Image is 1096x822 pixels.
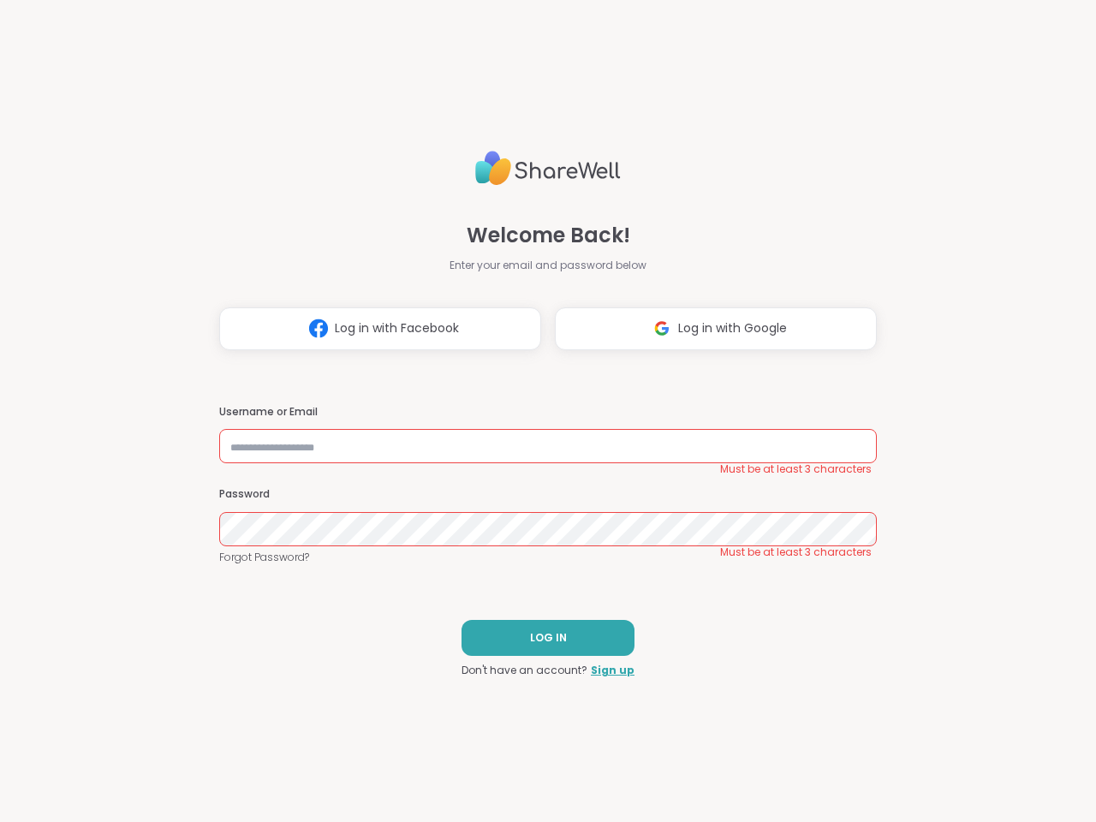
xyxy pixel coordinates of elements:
h3: Username or Email [219,405,877,420]
a: Forgot Password? [219,550,877,565]
img: ShareWell Logomark [302,313,335,344]
span: Don't have an account? [462,663,587,678]
img: ShareWell Logo [475,144,621,193]
button: Log in with Facebook [219,307,541,350]
span: Welcome Back! [467,220,630,251]
h3: Password [219,487,877,502]
span: LOG IN [530,630,567,646]
span: Log in with Google [678,319,787,337]
span: Must be at least 3 characters [720,545,872,559]
img: ShareWell Logomark [646,313,678,344]
button: Log in with Google [555,307,877,350]
span: Log in with Facebook [335,319,459,337]
button: LOG IN [462,620,634,656]
span: Must be at least 3 characters [720,462,872,476]
a: Sign up [591,663,634,678]
span: Enter your email and password below [450,258,646,273]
